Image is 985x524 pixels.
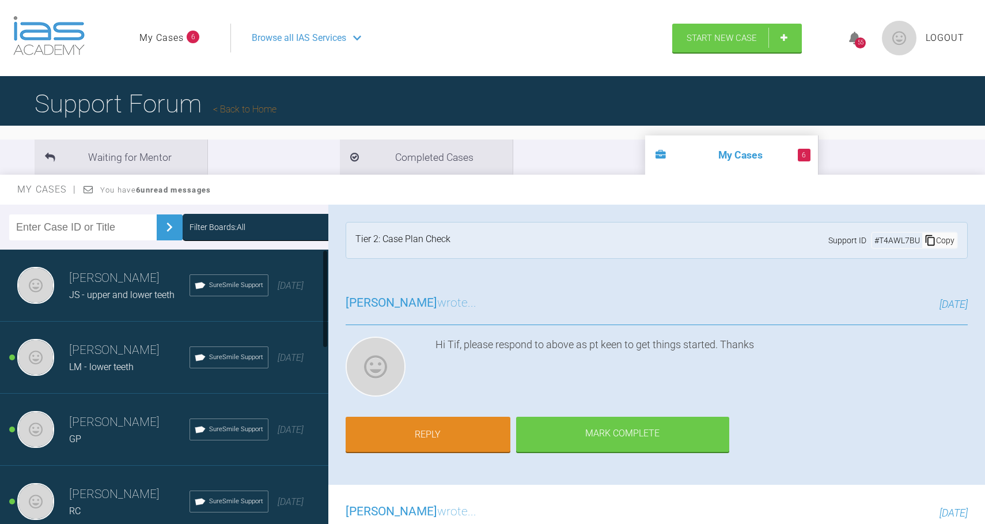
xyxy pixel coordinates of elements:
[798,149,810,161] span: 6
[35,140,207,175] li: Waiting for Mentor
[278,424,304,435] span: [DATE]
[69,269,190,288] h3: [PERSON_NAME]
[209,352,263,363] span: SureSmile Support
[17,267,54,304] img: Rupen Patel
[435,337,968,401] div: Hi Tif, please respond to above as pt keen to get things started. Thanks
[13,16,85,55] img: logo-light.3e3ef733.png
[9,214,157,240] input: Enter Case ID or Title
[828,234,866,247] span: Support ID
[69,341,190,360] h3: [PERSON_NAME]
[687,33,757,43] span: Start New Case
[17,184,77,195] span: My Cases
[69,289,175,300] span: JS - upper and lower teeth
[252,31,346,46] span: Browse all IAS Services
[346,417,510,453] a: Reply
[346,293,476,313] h3: wrote...
[209,280,263,291] span: SureSmile Support
[872,234,922,247] div: # T4AWL7BU
[346,502,476,522] h3: wrote...
[278,280,304,291] span: [DATE]
[17,339,54,376] img: Rupen Patel
[69,433,81,444] span: GP
[69,413,190,432] h3: [PERSON_NAME]
[278,496,304,507] span: [DATE]
[190,221,245,233] div: Filter Boards: All
[922,233,957,248] div: Copy
[346,337,406,397] img: Rupen Patel
[355,232,450,249] div: Tier 2: Case Plan Check
[35,84,276,124] h1: Support Forum
[346,296,437,310] span: [PERSON_NAME]
[17,411,54,448] img: Rupen Patel
[17,483,54,520] img: Rupen Patel
[213,104,276,115] a: Back to Home
[926,31,964,46] a: Logout
[69,485,190,504] h3: [PERSON_NAME]
[69,506,81,517] span: RC
[855,37,866,48] div: 55
[516,417,729,453] div: Mark Complete
[340,140,513,175] li: Completed Cases
[187,31,199,43] span: 6
[672,24,802,52] a: Start New Case
[209,424,263,435] span: SureSmile Support
[939,507,968,519] span: [DATE]
[278,352,304,363] span: [DATE]
[346,504,437,518] span: [PERSON_NAME]
[136,186,211,194] strong: 6 unread messages
[939,298,968,310] span: [DATE]
[139,31,184,46] a: My Cases
[69,361,134,372] span: LM - lower teeth
[160,218,179,236] img: chevronRight.28bd32b0.svg
[209,496,263,507] span: SureSmile Support
[645,135,818,175] li: My Cases
[100,186,211,194] span: You have
[882,21,916,55] img: profile.png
